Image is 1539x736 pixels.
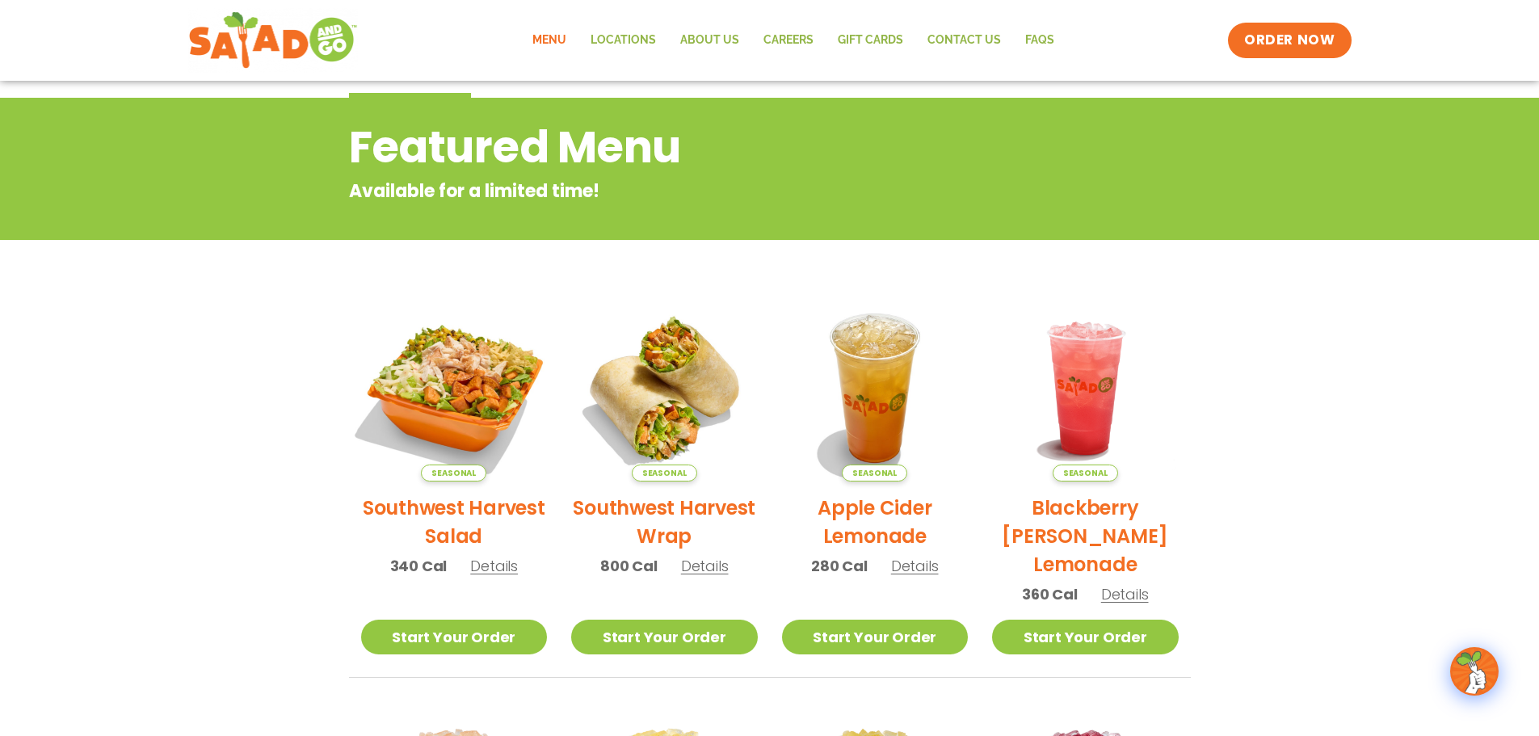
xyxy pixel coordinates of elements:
img: Product photo for Apple Cider Lemonade [782,295,969,482]
a: Start Your Order [361,620,548,654]
span: ORDER NOW [1244,31,1335,50]
h2: Southwest Harvest Wrap [571,494,758,550]
a: Start Your Order [782,620,969,654]
a: About Us [668,22,751,59]
a: Locations [578,22,668,59]
span: 360 Cal [1022,583,1078,605]
a: Menu [520,22,578,59]
span: Details [470,556,518,576]
h2: Southwest Harvest Salad [361,494,548,550]
span: Details [1101,584,1149,604]
h2: Featured Menu [349,115,1061,180]
a: Start Your Order [992,620,1179,654]
span: 800 Cal [600,555,658,577]
a: FAQs [1013,22,1066,59]
a: Start Your Order [571,620,758,654]
img: wpChatIcon [1452,649,1497,694]
span: Seasonal [842,465,907,482]
span: Seasonal [1053,465,1118,482]
span: Seasonal [632,465,697,482]
p: Available for a limited time! [349,178,1061,204]
span: Seasonal [421,465,486,482]
a: Careers [751,22,826,59]
a: ORDER NOW [1228,23,1351,58]
h2: Blackberry [PERSON_NAME] Lemonade [992,494,1179,578]
nav: Menu [520,22,1066,59]
img: new-SAG-logo-768×292 [188,8,359,73]
span: Details [891,556,939,576]
span: 340 Cal [390,555,448,577]
a: Contact Us [915,22,1013,59]
img: Product photo for Southwest Harvest Wrap [571,295,758,482]
img: Product photo for Southwest Harvest Salad [344,279,563,498]
h2: Apple Cider Lemonade [782,494,969,550]
span: 280 Cal [811,555,868,577]
span: Details [681,556,729,576]
img: Product photo for Blackberry Bramble Lemonade [992,295,1179,482]
a: GIFT CARDS [826,22,915,59]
